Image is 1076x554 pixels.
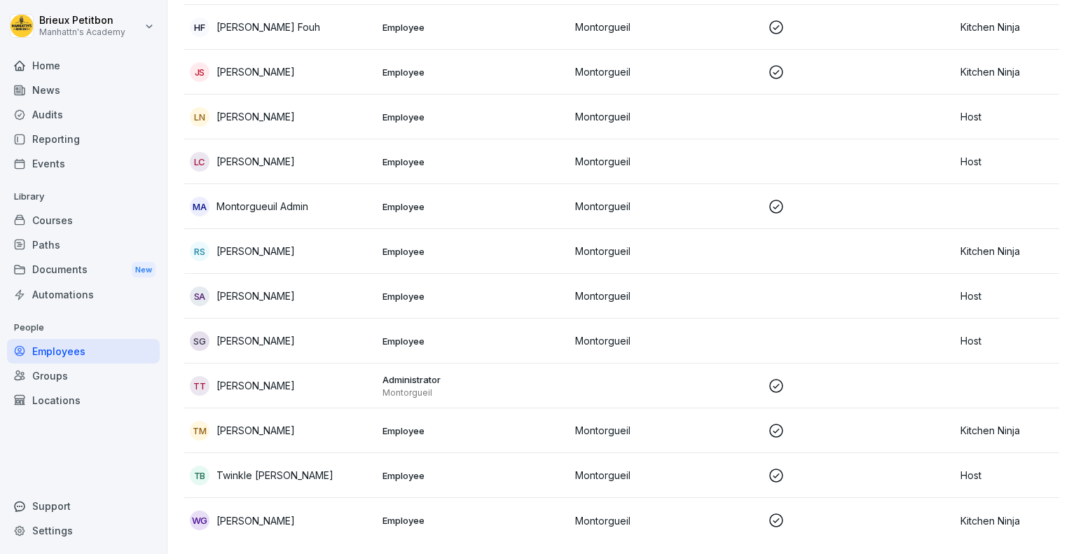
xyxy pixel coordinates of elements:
[7,317,160,339] p: People
[190,376,209,396] div: TT
[216,154,295,169] p: [PERSON_NAME]
[7,127,160,151] a: Reporting
[7,257,160,283] div: Documents
[216,109,295,124] p: [PERSON_NAME]
[190,466,209,485] div: TB
[382,200,564,213] p: Employee
[7,102,160,127] a: Audits
[7,53,160,78] a: Home
[216,289,295,303] p: [PERSON_NAME]
[382,290,564,303] p: Employee
[575,199,757,214] p: Montorgueil
[382,424,564,437] p: Employee
[575,513,757,528] p: Montorgueil
[216,64,295,79] p: [PERSON_NAME]
[7,518,160,543] a: Settings
[382,111,564,123] p: Employee
[190,197,209,216] div: MA
[382,21,564,34] p: Employee
[382,155,564,168] p: Employee
[190,107,209,127] div: LN
[575,468,757,483] p: Montorgueil
[216,333,295,348] p: [PERSON_NAME]
[216,244,295,258] p: [PERSON_NAME]
[382,514,564,527] p: Employee
[216,513,295,528] p: [PERSON_NAME]
[216,378,295,393] p: [PERSON_NAME]
[575,423,757,438] p: Montorgueil
[7,257,160,283] a: DocumentsNew
[575,289,757,303] p: Montorgueil
[382,335,564,347] p: Employee
[575,64,757,79] p: Montorgueil
[190,18,209,37] div: HF
[216,423,295,438] p: [PERSON_NAME]
[190,511,209,530] div: WG
[7,78,160,102] a: News
[7,186,160,208] p: Library
[190,421,209,441] div: TM
[39,15,125,27] p: Brieux Petitbon
[216,199,308,214] p: Montorgueuil Admin
[7,388,160,413] a: Locations
[216,20,320,34] p: [PERSON_NAME] Fouh
[190,62,209,82] div: JS
[7,151,160,176] a: Events
[382,373,564,386] p: Administrator
[190,331,209,351] div: SG
[382,66,564,78] p: Employee
[382,387,564,399] p: Montorgueil
[7,494,160,518] div: Support
[575,333,757,348] p: Montorgueil
[7,363,160,388] a: Groups
[132,262,156,278] div: New
[7,339,160,363] a: Employees
[216,468,333,483] p: Twinkle [PERSON_NAME]
[7,282,160,307] a: Automations
[7,233,160,257] a: Paths
[382,469,564,482] p: Employee
[575,109,757,124] p: Montorgueil
[190,152,209,172] div: lC
[575,20,757,34] p: Montorgueil
[190,286,209,306] div: SA
[7,208,160,233] a: Courses
[575,154,757,169] p: Montorgueil
[382,245,564,258] p: Employee
[39,27,125,37] p: Manhattn's Academy
[575,244,757,258] p: Montorgueil
[190,242,209,261] div: RS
